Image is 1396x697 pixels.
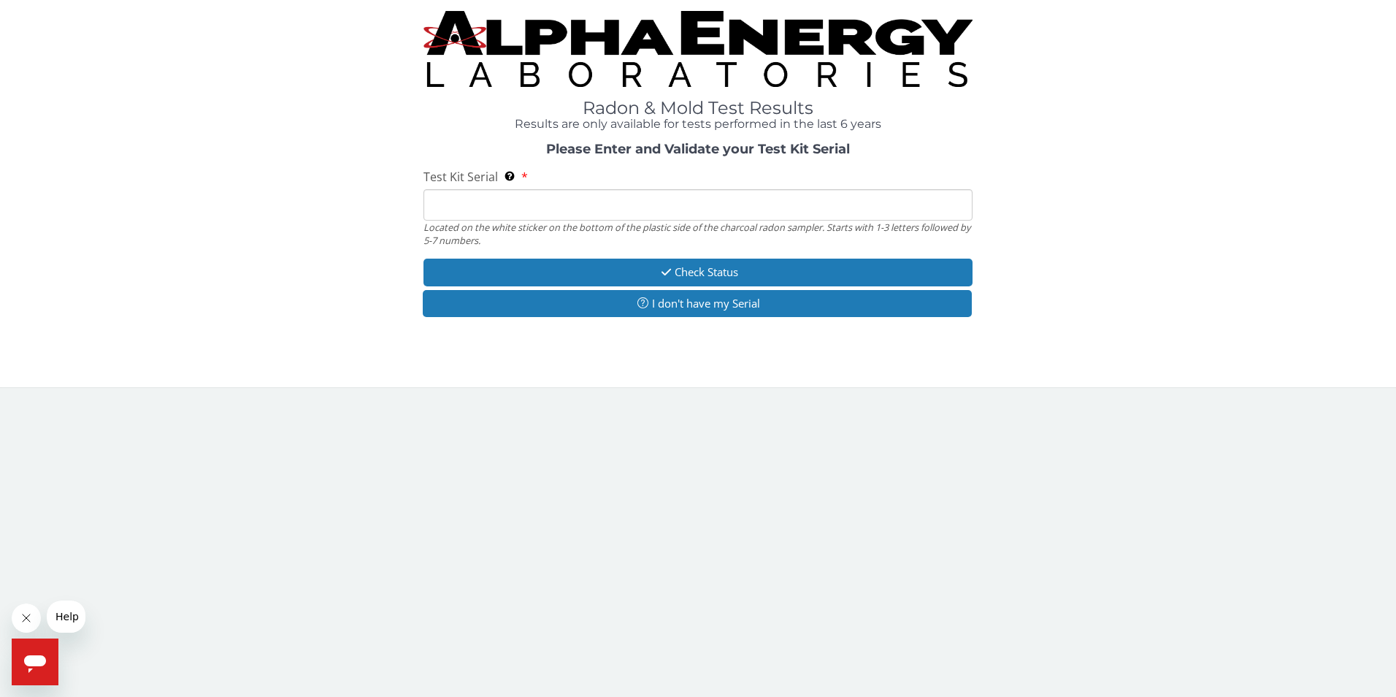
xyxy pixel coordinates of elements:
[423,11,973,87] img: TightCrop.jpg
[423,259,973,286] button: Check Status
[423,118,973,131] h4: Results are only available for tests performed in the last 6 years
[47,601,85,633] iframe: Message from company
[12,603,41,633] iframe: Close message
[423,290,973,317] button: I don't have my Serial
[423,99,973,118] h1: Radon & Mold Test Results
[12,639,58,685] iframe: Button to launch messaging window
[546,141,850,157] strong: Please Enter and Validate your Test Kit Serial
[423,221,973,248] div: Located on the white sticker on the bottom of the plastic side of the charcoal radon sampler. Sta...
[423,169,498,185] span: Test Kit Serial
